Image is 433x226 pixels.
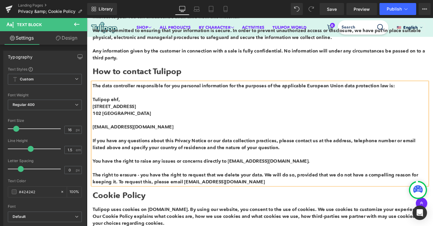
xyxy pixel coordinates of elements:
a: Preview [346,3,377,15]
a: Tablet [204,3,218,15]
span: px [76,128,81,132]
div: Text Color [8,179,82,183]
div: Text Styles [8,67,82,71]
div: Line Height [8,139,82,143]
button: Undo [291,3,303,15]
b: Cookie Policy [6,181,62,191]
span: Text Block [17,22,42,27]
div: 102 [GEOGRAPHIC_DATA] [6,96,358,104]
span: Save [327,6,337,12]
a: Design [45,31,88,45]
input: Color [19,188,57,195]
div: Font [8,204,82,209]
div: % [67,187,81,197]
a: Landing Pages [18,3,87,8]
div: Letter Spacing [8,159,82,163]
span: Tulipop ehf, [6,83,35,89]
span: If you have any questions about this Privacy Notice or our data collection practices, please cont... [6,126,345,139]
a: Desktop [175,3,189,15]
div: Font Weight [8,93,82,97]
b: Regular 400 [13,102,35,107]
span: Preview [354,6,370,12]
span: em [76,148,81,152]
div: Open Intercom Messenger [413,206,427,220]
p: Any information given by the customer in connection with a sale is fully confidential. No informa... [6,31,358,45]
span: Privacy &amp; Cookie Policy [18,9,75,14]
a: Mobile [218,3,233,15]
button: Publish [379,3,416,15]
div: Typography [8,51,32,59]
b: Custom [20,77,34,82]
button: Redo [305,3,317,15]
p: We are committed to ensuring that your information is secure. In order to prevent unauthorized ac... [6,9,358,24]
div: Font Size [8,119,82,123]
span: Publish [387,7,402,11]
span: px [76,168,81,172]
div: [STREET_ADDRESS] [6,82,358,96]
a: New Library [87,3,117,15]
span: The right to erasure - you have the right to request that we delete your data. We will do so, pro... [6,162,348,175]
span: Library [99,6,113,12]
span: You have the right to raise any issues or concerns directly to [EMAIL_ADDRESS][DOMAIN_NAME]. [6,147,234,153]
button: More [419,3,431,15]
div: [EMAIL_ADDRESS][DOMAIN_NAME] [6,111,358,176]
a: Laptop [189,3,204,15]
b: How to contact Tulipop [6,51,99,61]
i: Default [13,214,26,219]
span: The data controller responsible for you personal information for the purposes of the applicable E... [6,68,324,74]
